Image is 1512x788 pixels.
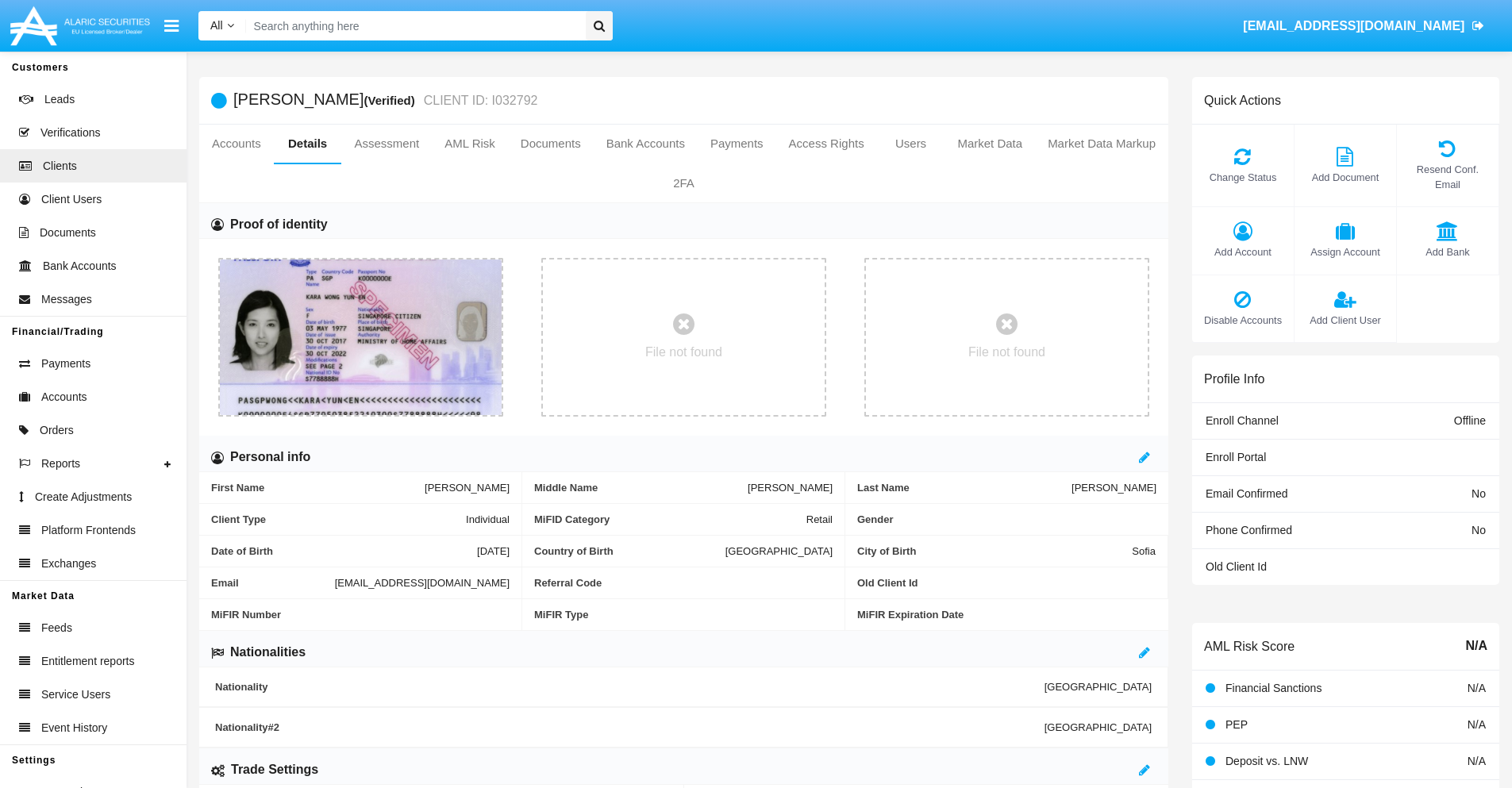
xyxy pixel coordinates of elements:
[246,11,580,40] input: Search
[41,555,96,572] span: Exchanges
[877,125,945,163] a: Users
[231,761,318,778] h6: Trade Settings
[1225,718,1248,731] span: PEP
[1206,524,1292,536] span: Phone Confirmed
[230,448,310,466] h6: Personal info
[41,456,80,472] span: Reports
[41,389,87,406] span: Accounts
[1204,639,1295,654] h6: AML Risk Score
[233,91,537,110] h5: [PERSON_NAME]
[748,482,833,494] span: [PERSON_NAME]
[8,2,152,49] img: Logo image
[1468,718,1486,731] span: N/A
[1468,682,1486,694] span: N/A
[211,513,466,525] span: Client Type
[857,545,1132,557] span: City of Birth
[1071,482,1156,494] span: [PERSON_NAME]
[41,686,110,703] span: Service Users
[211,545,477,557] span: Date of Birth
[198,17,246,34] a: All
[1132,545,1156,557] span: Sofia
[335,577,510,589] span: [EMAIL_ADDRESS][DOMAIN_NAME]
[199,164,1168,202] a: 2FA
[41,720,107,736] span: Event History
[1204,371,1264,386] h6: Profile Info
[1465,636,1487,655] span: N/A
[364,91,419,110] div: (Verified)
[211,577,335,589] span: Email
[1302,244,1388,259] span: Assign Account
[420,94,538,107] small: CLIENT ID: I032792
[857,482,1071,494] span: Last Name
[1204,93,1281,108] h6: Quick Actions
[534,482,748,494] span: Middle Name
[215,681,1045,693] span: Nationality
[230,644,306,661] h6: Nationalities
[41,291,92,308] span: Messages
[594,125,698,163] a: Bank Accounts
[1206,487,1287,500] span: Email Confirmed
[41,620,72,636] span: Feeds
[40,225,96,241] span: Documents
[534,545,725,557] span: Country of Birth
[508,125,594,163] a: Documents
[210,19,223,32] span: All
[1302,313,1388,328] span: Add Client User
[534,577,833,589] span: Referral Code
[43,258,117,275] span: Bank Accounts
[44,91,75,108] span: Leads
[35,489,132,505] span: Create Adjustments
[341,125,432,163] a: Assessment
[857,577,1156,589] span: Old Client Id
[1243,19,1464,33] span: [EMAIL_ADDRESS][DOMAIN_NAME]
[211,609,510,621] span: MiFIR Number
[945,125,1035,163] a: Market Data
[1035,125,1168,163] a: Market Data Markup
[1405,162,1491,192] span: Resend Conf. Email
[432,125,508,163] a: AML Risk
[1472,524,1486,536] span: No
[1045,721,1152,733] span: [GEOGRAPHIC_DATA]
[1454,414,1486,427] span: Offline
[1206,414,1279,427] span: Enroll Channel
[1236,4,1492,48] a: [EMAIL_ADDRESS][DOMAIN_NAME]
[1200,313,1286,328] span: Disable Accounts
[1045,681,1152,693] span: [GEOGRAPHIC_DATA]
[1200,170,1286,185] span: Change Status
[477,545,510,557] span: [DATE]
[41,191,102,208] span: Client Users
[857,513,1156,525] span: Gender
[1405,244,1491,259] span: Add Bank
[534,513,806,525] span: MiFID Category
[1472,487,1486,500] span: No
[215,721,1045,733] span: Nationality #2
[41,522,136,539] span: Platform Frontends
[806,513,833,525] span: Retail
[40,125,100,141] span: Verifications
[211,482,425,494] span: First Name
[199,125,274,163] a: Accounts
[1225,682,1322,694] span: Financial Sanctions
[40,422,74,439] span: Orders
[1206,451,1266,463] span: Enroll Portal
[1468,755,1486,767] span: N/A
[1206,560,1267,573] span: Old Client Id
[43,158,77,175] span: Clients
[725,545,833,557] span: [GEOGRAPHIC_DATA]
[1200,244,1286,259] span: Add Account
[41,653,135,670] span: Entitlement reports
[534,609,833,621] span: MiFIR Type
[857,609,1156,621] span: MiFIR Expiration Date
[1225,755,1308,767] span: Deposit vs. LNW
[274,125,342,163] a: Details
[698,125,776,163] a: Payments
[776,125,877,163] a: Access Rights
[466,513,510,525] span: Individual
[425,482,510,494] span: [PERSON_NAME]
[1302,170,1388,185] span: Add Document
[230,216,328,233] h6: Proof of identity
[41,356,90,372] span: Payments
